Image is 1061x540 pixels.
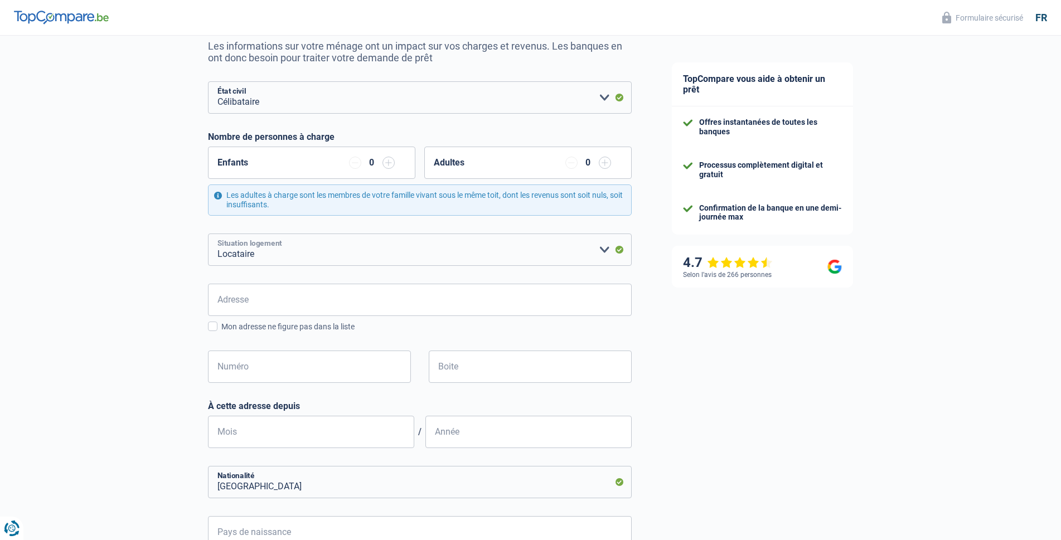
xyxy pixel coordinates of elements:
input: AAAA [425,416,632,448]
div: Processus complètement digital et gratuit [699,160,842,179]
div: 4.7 [683,255,773,271]
div: 0 [367,158,377,167]
div: Selon l’avis de 266 personnes [683,271,772,279]
input: MM [208,416,414,448]
input: Belgique [208,466,632,498]
span: / [414,426,425,437]
label: Nombre de personnes à charge [208,132,335,142]
button: Formulaire sécurisé [936,8,1030,27]
div: Mon adresse ne figure pas dans la liste [221,321,632,333]
div: Confirmation de la banque en une demi-journée max [699,203,842,222]
div: fr [1035,12,1047,24]
div: Offres instantanées de toutes les banques [699,118,842,137]
div: 0 [583,158,593,167]
div: TopCompare vous aide à obtenir un prêt [672,62,853,106]
div: Les adultes à charge sont les membres de votre famille vivant sous le même toit, dont les revenus... [208,184,632,216]
img: TopCompare Logo [14,11,109,24]
p: Les informations sur votre ménage ont un impact sur vos charges et revenus. Les banques en ont do... [208,40,632,64]
label: Adultes [434,158,464,167]
label: À cette adresse depuis [208,401,632,411]
label: Enfants [217,158,248,167]
input: Sélectionnez votre adresse dans la barre de recherche [208,284,632,316]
